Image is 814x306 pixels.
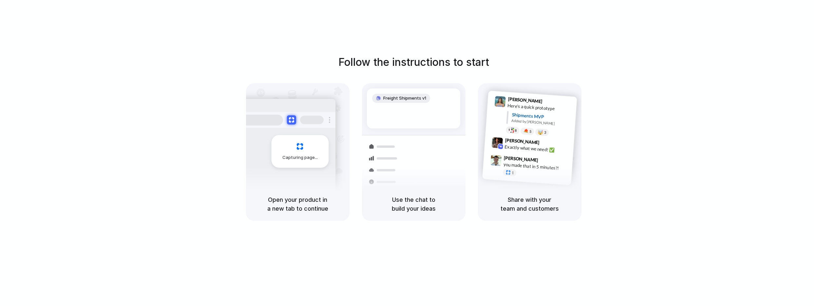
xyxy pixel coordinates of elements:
span: Freight Shipments v1 [383,95,426,102]
span: 9:42 AM [541,140,555,148]
div: Exactly what we need! ✅ [504,143,570,155]
span: [PERSON_NAME] [503,154,538,164]
span: Capturing page [282,154,319,161]
span: 9:41 AM [544,99,558,106]
div: Added by [PERSON_NAME] [511,118,572,127]
div: Here's a quick prototype [507,102,573,113]
h1: Follow the instructions to start [338,54,489,70]
span: [PERSON_NAME] [508,95,542,105]
div: 🤯 [538,130,543,135]
span: 1 [511,171,514,175]
h5: Share with your team and customers [486,195,574,213]
span: [PERSON_NAME] [505,137,540,146]
span: 3 [544,131,546,134]
div: Shipments MVP [512,111,572,122]
span: 5 [529,130,531,133]
h5: Open your product in a new tab to continue [254,195,342,213]
h5: Use the chat to build your ideas [370,195,458,213]
div: you made that in 5 minutes?! [503,161,569,172]
span: 9:47 AM [540,157,554,165]
span: 8 [514,129,517,132]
